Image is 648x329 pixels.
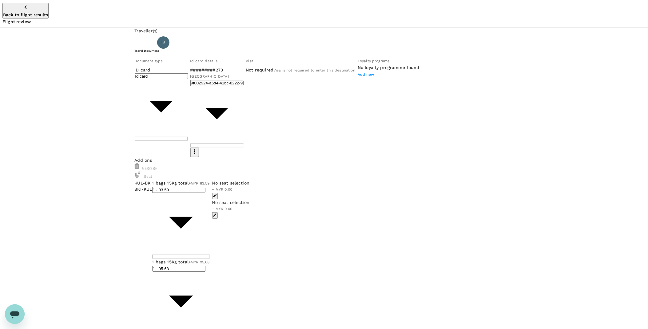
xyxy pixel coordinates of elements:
span: Id card details [190,59,218,63]
div: #########273[GEOGRAPHIC_DATA] [190,67,244,80]
span: + MYR 0.00 [212,187,233,192]
span: +MYR 83.59 [189,181,210,185]
span: Visa [246,59,254,63]
div: Baggage [135,163,514,172]
div: Seat [135,172,514,180]
span: +MYR 95.68 [189,260,210,264]
span: [GEOGRAPHIC_DATA] [190,74,229,79]
span: IJ [162,39,165,46]
p: Add ons [135,157,514,163]
span: 1 bags 15Kg total [152,259,189,264]
p: Traveller 1 : [135,39,155,46]
img: baggage-icon [135,163,139,169]
p: Flight review [2,18,646,25]
p: Back to flight results [3,12,48,18]
p: ID card [135,67,188,73]
span: Visa is not required to enter this destination [273,68,355,72]
p: BKI - KUL [135,186,152,192]
span: Add new [358,72,374,77]
span: Loyalty programs [358,59,389,63]
div: 1 bags 15Kg total+MYR 95.68 [152,259,210,266]
p: Traveller(s) [135,28,514,34]
span: Document type [135,59,163,63]
img: baggage-icon [135,172,141,178]
iframe: Button to launch messaging window [5,304,25,324]
div: No seat selection [212,199,250,205]
p: #########273 [190,67,244,73]
p: Not required [246,67,274,73]
div: No seat selection [212,180,250,186]
p: KUL - BKI [135,180,152,186]
span: 1 bags 15Kg total [152,181,189,185]
button: Back to flight results [2,3,49,18]
h6: No loyalty programme found [358,64,419,71]
h6: Travel Document [135,49,514,53]
p: [PERSON_NAME] JOVINI [172,39,223,46]
span: + MYR 0.00 [212,207,233,211]
div: 1 bags 15Kg total+MYR 83.59 [152,180,210,187]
